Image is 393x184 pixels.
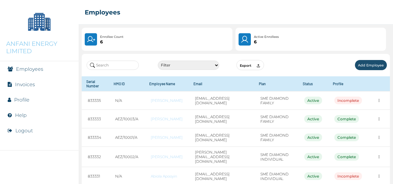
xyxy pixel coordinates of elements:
td: SME DIAMOND FAMILY [254,128,298,147]
td: 833332 [82,147,109,167]
td: [PERSON_NAME][EMAIL_ADDRESS][DOMAIN_NAME] [189,147,254,167]
td: N/A [109,91,145,110]
a: [PERSON_NAME] [151,135,183,140]
td: AEZ/10002/A [109,147,145,167]
button: more [374,133,384,142]
a: Help [15,112,27,118]
p: Enrollee Count [100,34,123,39]
a: Abiola Apooyin [151,174,183,178]
div: Active [304,134,322,141]
button: more [374,96,384,105]
input: Search [87,61,139,70]
a: [PERSON_NAME] [151,98,183,103]
button: Logout [15,128,33,134]
button: more [374,114,384,124]
th: Email [189,76,254,91]
div: Incomplete [334,97,362,104]
div: Active [304,115,322,123]
img: Company [24,6,55,37]
a: Profile [14,97,29,103]
td: AEZ/10003/A [109,110,145,128]
div: Active [304,153,322,161]
td: [EMAIL_ADDRESS][DOMAIN_NAME] [189,110,254,128]
td: SME DIAMOND INDIVIDUAL [254,147,298,167]
td: SME DIAMOND FAMILY [254,91,298,110]
div: Active [304,97,322,104]
div: Complete [334,134,359,141]
h2: Employees [85,9,120,16]
th: Status [298,76,328,91]
p: 6 [100,39,123,44]
button: Export [236,60,264,70]
button: more [374,152,384,162]
div: Active [304,172,322,180]
button: more [374,171,384,181]
th: Serial Number [82,76,109,91]
td: 833333 [82,110,109,128]
a: [PERSON_NAME] [151,154,183,159]
p: Active Enrollees [254,34,279,39]
button: Add Employee [355,60,387,70]
td: 833334 [82,128,109,147]
p: 6 [254,39,279,44]
td: [EMAIL_ADDRESS][DOMAIN_NAME] [189,128,254,147]
td: AEZ/10001/A [109,128,145,147]
img: RelianceHMO's Logo [6,169,72,178]
th: HMO ID [109,76,145,91]
td: SME DIAMOND FAMILY [254,110,298,128]
p: ANFANI ENERGY LIMITED [6,40,72,55]
th: Employee Name [145,76,189,91]
th: Profile [328,76,368,91]
div: Complete [334,115,359,123]
td: 833335 [82,91,109,110]
td: [EMAIL_ADDRESS][DOMAIN_NAME] [189,91,254,110]
img: UserPlus.219544f25cf47e120833d8d8fc4c9831.svg [87,35,95,44]
a: [PERSON_NAME] [151,117,183,121]
div: Complete [334,153,359,161]
div: Incomplete [334,172,362,180]
a: Employees [16,66,43,72]
img: User.4b94733241a7e19f64acd675af8f0752.svg [240,35,249,44]
a: Invoices [15,82,35,87]
th: Plan [254,76,298,91]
